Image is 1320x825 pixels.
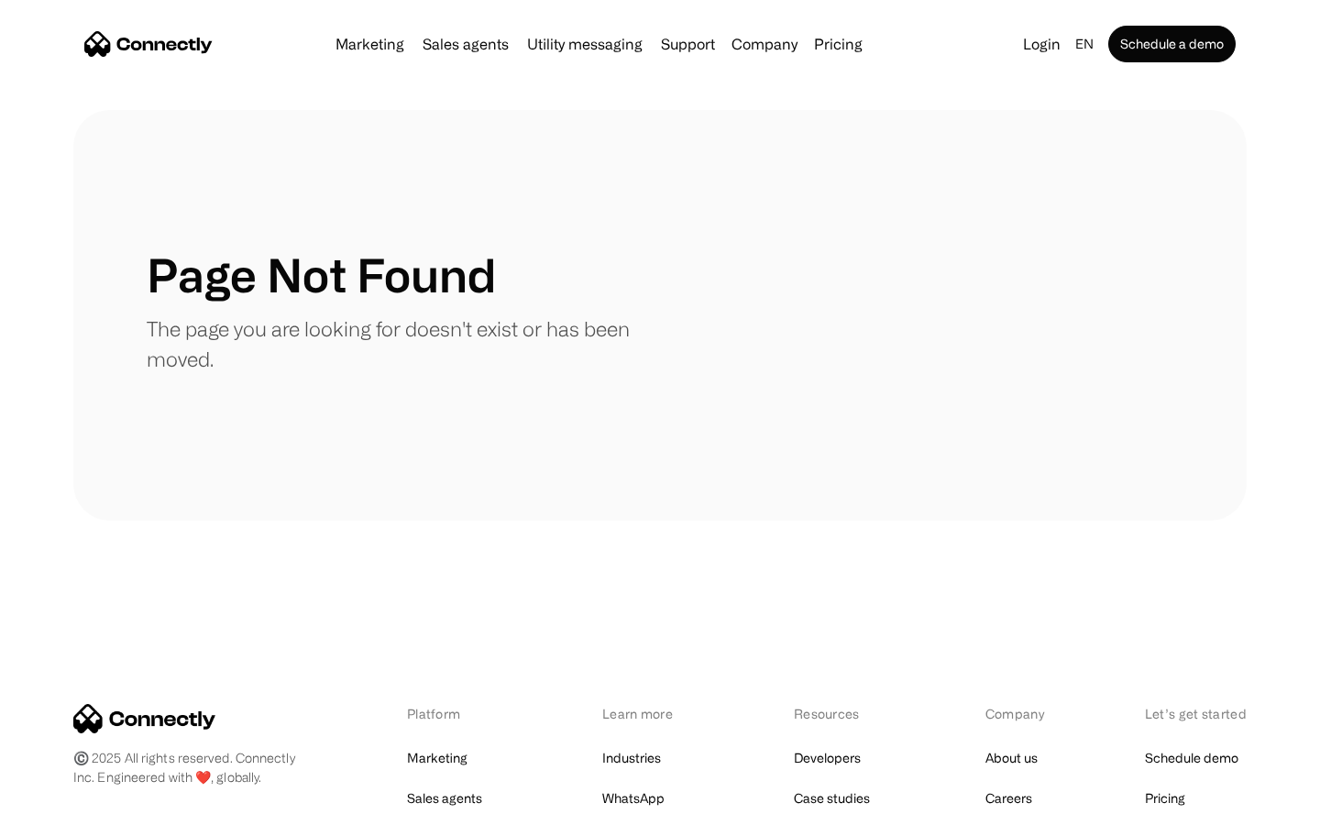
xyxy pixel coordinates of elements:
[1145,704,1247,723] div: Let’s get started
[602,745,661,771] a: Industries
[147,247,496,302] h1: Page Not Found
[147,313,660,374] p: The page you are looking for doesn't exist or has been moved.
[794,745,861,771] a: Developers
[415,37,516,51] a: Sales agents
[18,791,110,819] aside: Language selected: English
[731,31,797,57] div: Company
[37,793,110,819] ul: Language list
[407,745,467,771] a: Marketing
[407,704,507,723] div: Platform
[985,786,1032,811] a: Careers
[985,704,1050,723] div: Company
[654,37,722,51] a: Support
[1016,31,1068,57] a: Login
[1145,745,1238,771] a: Schedule demo
[794,704,890,723] div: Resources
[520,37,650,51] a: Utility messaging
[985,745,1038,771] a: About us
[602,786,665,811] a: WhatsApp
[1145,786,1185,811] a: Pricing
[407,786,482,811] a: Sales agents
[1075,31,1094,57] div: en
[1108,26,1236,62] a: Schedule a demo
[807,37,870,51] a: Pricing
[602,704,698,723] div: Learn more
[328,37,412,51] a: Marketing
[794,786,870,811] a: Case studies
